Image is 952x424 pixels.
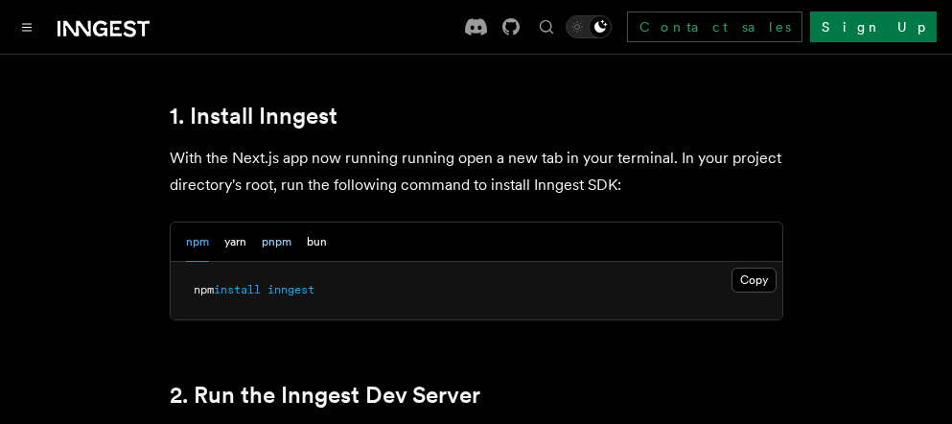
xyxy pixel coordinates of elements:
button: Toggle dark mode [566,15,612,38]
button: yarn [224,223,246,262]
span: inngest [267,283,314,296]
button: Copy [731,268,777,293]
button: pnpm [262,223,291,262]
a: Sign Up [810,12,937,42]
button: Find something... [535,15,558,38]
button: Toggle navigation [15,15,38,38]
span: install [214,283,261,296]
a: 2. Run the Inngest Dev Server [170,382,480,409]
span: npm [194,283,214,296]
p: With the Next.js app now running running open a new tab in your terminal. In your project directo... [170,145,783,199]
button: bun [307,223,327,262]
a: Contact sales [627,12,802,42]
a: 1. Install Inngest [170,103,337,130]
button: npm [186,223,209,262]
